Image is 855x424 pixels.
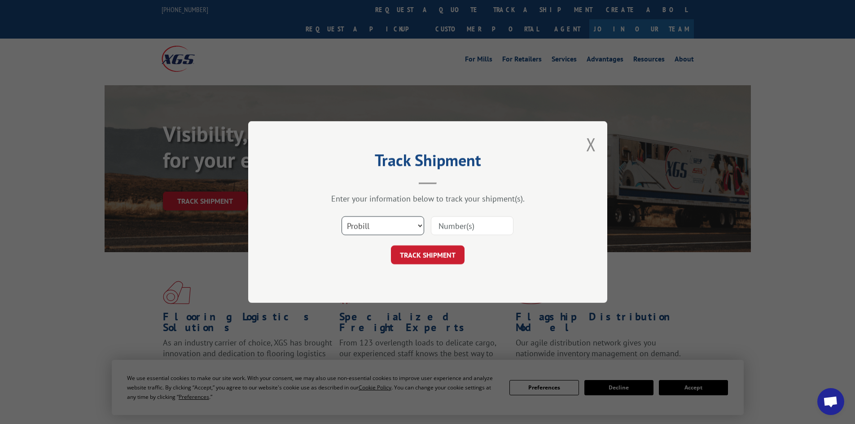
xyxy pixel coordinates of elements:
div: Enter your information below to track your shipment(s). [293,193,562,204]
h2: Track Shipment [293,154,562,171]
a: Open chat [817,388,844,415]
button: TRACK SHIPMENT [391,245,465,264]
button: Close modal [586,132,596,156]
input: Number(s) [431,216,513,235]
